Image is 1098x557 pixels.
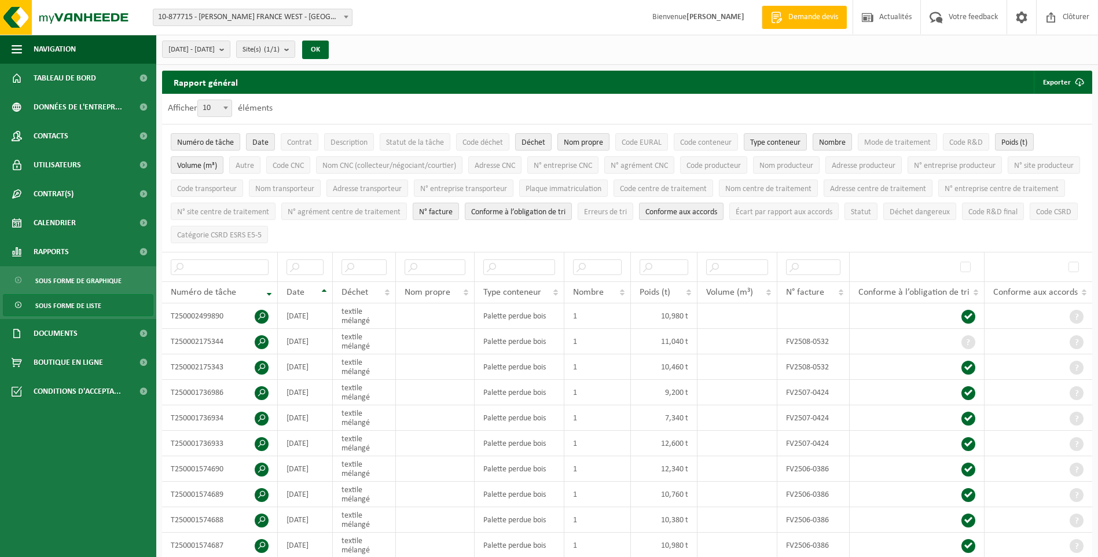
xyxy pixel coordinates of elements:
[777,456,850,482] td: FV2506-0386
[949,138,983,147] span: Code R&D
[35,295,101,317] span: Sous forme de liste
[1014,162,1074,170] span: N° site producteur
[475,303,564,329] td: Palette perdue bois
[883,203,956,220] button: Déchet dangereux : Activate to sort
[171,203,276,220] button: N° site centre de traitementN° site centre de traitement: Activate to sort
[938,179,1065,197] button: N° entreprise centre de traitementN° entreprise centre de traitement: Activate to sort
[631,482,697,507] td: 10,760 t
[631,507,697,533] td: 10,380 t
[414,179,513,197] button: N° entreprise transporteurN° entreprise transporteur: Activate to sort
[475,162,515,170] span: Adresse CNC
[564,405,631,431] td: 1
[266,156,310,174] button: Code CNCCode CNC: Activate to sort
[564,507,631,533] td: 1
[614,179,713,197] button: Code centre de traitementCode centre de traitement: Activate to sort
[604,156,674,174] button: N° agrément CNCN° agrément CNC: Activate to sort
[830,185,926,193] span: Adresse centre de traitement
[777,405,850,431] td: FV2507-0424
[333,354,396,380] td: textile mélangé
[914,162,996,170] span: N° entreprise producteur
[526,185,601,193] span: Plaque immatriculation
[851,208,871,217] span: Statut
[462,138,503,147] span: Code déchet
[753,156,820,174] button: Nom producteurNom producteur: Activate to sort
[819,138,846,147] span: Nombre
[680,138,732,147] span: Code conteneur
[34,179,74,208] span: Contrat(s)
[471,208,565,217] span: Conforme à l’obligation de tri
[995,133,1034,151] button: Poids (t)Poids (t): Activate to sort
[177,162,217,170] span: Volume (m³)
[278,380,333,405] td: [DATE]
[162,507,278,533] td: T250001574688
[1034,71,1091,94] button: Exporter
[333,380,396,405] td: textile mélangé
[631,303,697,329] td: 10,980 t
[177,138,234,147] span: Numéro de tâche
[631,329,697,354] td: 11,040 t
[171,156,223,174] button: Volume (m³)Volume (m³): Activate to sort
[777,354,850,380] td: FV2508-0532
[611,162,668,170] span: N° agrément CNC
[777,329,850,354] td: FV2508-0532
[962,203,1024,220] button: Code R&D finalCode R&amp;D final: Activate to sort
[1030,203,1078,220] button: Code CSRDCode CSRD: Activate to sort
[844,203,877,220] button: StatutStatut: Activate to sort
[341,288,368,297] span: Déchet
[34,35,76,64] span: Navigation
[162,405,278,431] td: T250001736934
[777,482,850,507] td: FV2506-0386
[162,431,278,456] td: T250001736933
[475,507,564,533] td: Palette perdue bois
[171,226,268,243] button: Catégorie CSRD ESRS E5-5Catégorie CSRD ESRS E5-5: Activate to sort
[858,133,937,151] button: Mode de traitementMode de traitement: Activate to sort
[640,288,670,297] span: Poids (t)
[333,405,396,431] td: textile mélangé
[316,156,462,174] button: Nom CNC (collecteur/négociant/courtier)Nom CNC (collecteur/négociant/courtier): Activate to sort
[639,203,724,220] button: Conforme aux accords : Activate to sort
[864,138,931,147] span: Mode de traitement
[564,431,631,456] td: 1
[35,270,122,292] span: Sous forme de graphique
[858,288,970,297] span: Conforme à l’obligation de tri
[674,133,738,151] button: Code conteneurCode conteneur: Activate to sort
[177,231,262,240] span: Catégorie CSRD ESRS E5-5
[456,133,509,151] button: Code déchetCode déchet: Activate to sort
[3,269,153,291] a: Sous forme de graphique
[475,431,564,456] td: Palette perdue bois
[333,456,396,482] td: textile mélangé
[515,133,552,151] button: DéchetDéchet: Activate to sort
[278,431,333,456] td: [DATE]
[1036,208,1071,217] span: Code CSRD
[34,122,68,151] span: Contacts
[475,405,564,431] td: Palette perdue bois
[162,329,278,354] td: T250002175344
[813,133,852,151] button: NombreNombre: Activate to sort
[725,185,811,193] span: Nom centre de traitement
[785,12,841,23] span: Demande devis
[333,431,396,456] td: textile mélangé
[475,482,564,507] td: Palette perdue bois
[168,104,273,113] label: Afficher éléments
[278,456,333,482] td: [DATE]
[483,288,541,297] span: Type conteneur
[246,133,275,151] button: DateDate: Activate to sort
[631,405,697,431] td: 7,340 t
[288,208,401,217] span: N° agrément centre de traitement
[1008,156,1080,174] button: N° site producteurN° site producteur : Activate to sort
[631,431,697,456] td: 12,600 t
[777,507,850,533] td: FV2506-0386
[281,133,318,151] button: ContratContrat: Activate to sort
[413,203,459,220] button: N° factureN° facture: Activate to sort
[287,138,312,147] span: Contrat
[302,41,329,59] button: OK
[162,380,278,405] td: T250001736986
[278,354,333,380] td: [DATE]
[330,138,368,147] span: Description
[622,138,662,147] span: Code EURAL
[777,431,850,456] td: FV2507-0424
[475,354,564,380] td: Palette perdue bois
[162,456,278,482] td: T250001574690
[322,162,456,170] span: Nom CNC (collecteur/négociant/courtier)
[750,138,800,147] span: Type conteneur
